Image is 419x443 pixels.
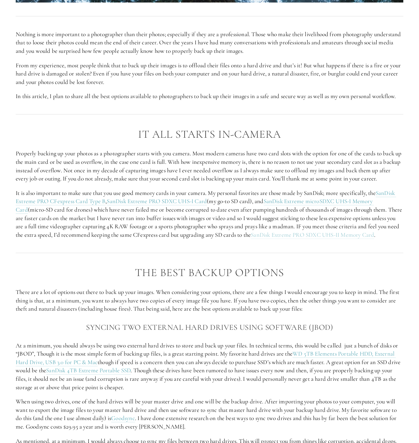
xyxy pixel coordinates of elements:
[16,30,403,55] p: Nothing is more important to a photographer than their photos; especially if they are a professio...
[111,414,135,422] a: Goodsync
[16,397,403,431] p: When using two drives, one of the hard drives will be your master drive and one will be the backu...
[16,149,403,183] p: Properly backing up your photos as a photographer starts with you camera. Most modern cameras hav...
[16,61,403,86] p: From my experience, most people think that to back up their images is to offload their files onto...
[16,341,403,392] p: At a minimum, you should always be using two external hard drives to store and back up your files...
[16,267,403,279] h2: The Best Backup Options
[16,350,396,366] a: WD 5TB Elements Portable HDD, External Hard Drive, USB 3.0 for PC & Mac
[107,197,207,205] a: SanDisk Extreme PRO SDXC UHS-I Card
[16,92,403,101] p: In this article, I plan to share all the best options available to photographers to back up their...
[16,189,396,206] a: SanDisk Extreme PRO CFexpress Card Type B
[251,231,374,239] a: SanDisk Extreme PRO SDXC UHS-II Memory Card
[16,128,403,141] h2: It All Starts in-Camera
[16,189,403,239] p: It is also important to make sure that you use good memory cards in your camera. My personal favo...
[16,288,403,313] p: There are a lot of options out there to back up your images. When considering your options, there...
[46,367,131,374] a: SanDisk 4TB Extreme Portable SSD
[16,197,374,214] a: SanDisk Extreme microSDXC UHS-I Memory Card
[16,321,403,334] h3: Syncing two external hard drives using software (JBOD)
